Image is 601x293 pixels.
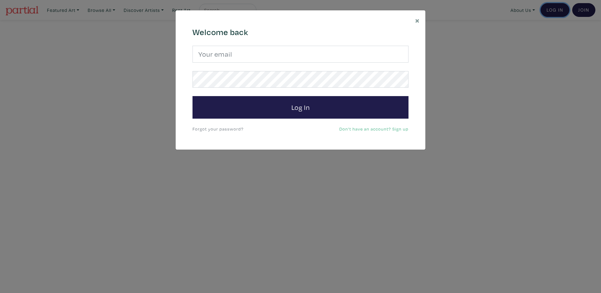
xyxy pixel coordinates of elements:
[193,96,408,119] button: Log In
[339,126,408,132] a: Don't have an account? Sign up
[409,10,425,30] button: Close
[193,126,244,132] a: Forgot your password?
[193,27,408,37] h4: Welcome back
[193,46,408,63] input: Your email
[415,15,420,26] span: ×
